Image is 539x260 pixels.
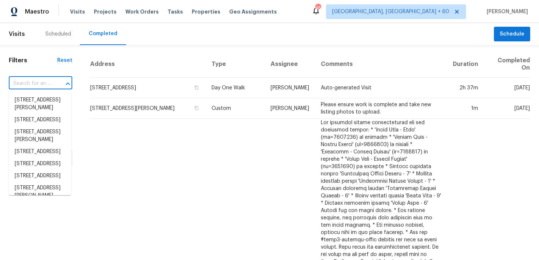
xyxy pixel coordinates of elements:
[484,78,530,98] td: [DATE]
[9,114,71,126] li: [STREET_ADDRESS]
[9,182,71,202] li: [STREET_ADDRESS][PERSON_NAME]
[484,51,530,78] th: Completed On
[9,146,71,158] li: [STREET_ADDRESS]
[206,98,265,119] td: Custom
[206,51,265,78] th: Type
[447,98,484,119] td: 1m
[332,8,449,15] span: [GEOGRAPHIC_DATA], [GEOGRAPHIC_DATA] + 60
[447,78,484,98] td: 2h 37m
[315,78,447,98] td: Auto-generated Visit
[90,51,206,78] th: Address
[484,98,530,119] td: [DATE]
[94,8,117,15] span: Projects
[9,126,71,146] li: [STREET_ADDRESS][PERSON_NAME]
[9,26,25,42] span: Visits
[484,8,528,15] span: [PERSON_NAME]
[500,30,524,39] span: Schedule
[206,78,265,98] td: Day One Walk
[9,94,71,114] li: [STREET_ADDRESS][PERSON_NAME]
[45,30,71,38] div: Scheduled
[90,98,206,119] td: [STREET_ADDRESS][PERSON_NAME]
[447,51,484,78] th: Duration
[168,9,183,14] span: Tasks
[63,79,73,89] button: Close
[57,57,72,64] div: Reset
[89,30,117,37] div: Completed
[9,57,57,64] h1: Filters
[9,170,71,182] li: [STREET_ADDRESS]
[494,27,530,42] button: Schedule
[315,98,447,119] td: Please ensure work is complete and take new listing photos to upload.
[193,84,200,91] button: Copy Address
[315,51,447,78] th: Comments
[70,8,85,15] span: Visits
[90,78,206,98] td: [STREET_ADDRESS]
[265,98,315,119] td: [PERSON_NAME]
[192,8,220,15] span: Properties
[193,105,200,111] button: Copy Address
[229,8,277,15] span: Geo Assignments
[9,78,52,89] input: Search for an address...
[315,4,320,12] div: 451
[265,78,315,98] td: [PERSON_NAME]
[25,8,49,15] span: Maestro
[125,8,159,15] span: Work Orders
[265,51,315,78] th: Assignee
[9,158,71,170] li: [STREET_ADDRESS]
